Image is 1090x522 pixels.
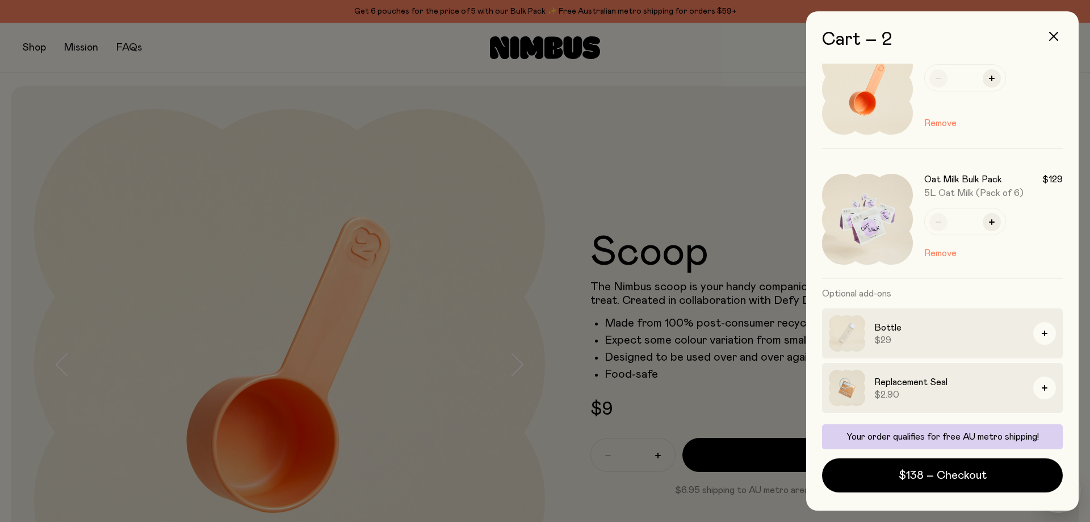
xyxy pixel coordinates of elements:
[822,279,1063,308] h3: Optional add-ons
[899,467,987,483] span: $138 – Checkout
[822,30,1063,50] h2: Cart – 2
[874,335,1024,346] span: $29
[874,321,1024,335] h3: Bottle
[829,431,1056,442] p: Your order qualifies for free AU metro shipping!
[924,189,1024,198] span: 5L Oat Milk (Pack of 6)
[1042,174,1063,185] span: $129
[874,375,1024,389] h3: Replacement Seal
[822,458,1063,492] button: $138 – Checkout
[874,389,1024,400] span: $2.90
[924,174,1002,185] h3: Oat Milk Bulk Pack
[924,116,957,130] button: Remove
[924,247,957,260] button: Remove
